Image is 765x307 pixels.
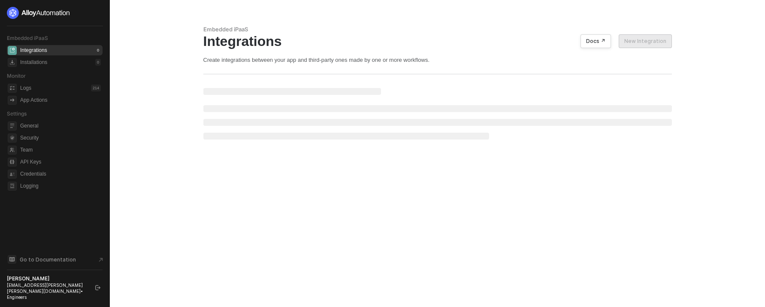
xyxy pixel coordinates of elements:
[20,169,101,179] span: Credentials
[7,7,103,19] a: logo
[95,47,101,54] div: 0
[20,145,101,155] span: Team
[203,26,672,33] div: Embedded iPaaS
[8,255,16,264] span: documentation
[7,110,27,117] span: Settings
[8,182,17,191] span: logging
[7,275,88,282] div: [PERSON_NAME]
[91,85,101,91] div: 214
[581,34,611,48] button: Docs ↗
[20,133,101,143] span: Security
[8,84,17,93] span: icon-logs
[8,158,17,167] span: api-key
[20,59,47,66] div: Installations
[8,170,17,179] span: credentials
[97,255,105,264] span: document-arrow
[7,254,103,264] a: Knowledge Base
[8,96,17,105] span: icon-app-actions
[7,35,48,41] span: Embedded iPaaS
[20,47,47,54] div: Integrations
[8,58,17,67] span: installations
[20,157,101,167] span: API Keys
[619,34,672,48] button: New Integration
[203,33,672,49] div: Integrations
[20,97,47,104] div: App Actions
[20,181,101,191] span: Logging
[203,56,672,64] div: Create integrations between your app and third-party ones made by one or more workflows.
[8,46,17,55] span: integrations
[95,285,100,290] span: logout
[20,85,31,92] div: Logs
[20,256,76,263] span: Go to Documentation
[8,122,17,131] span: general
[20,121,101,131] span: General
[95,59,101,66] div: 0
[8,146,17,155] span: team
[8,134,17,143] span: security
[586,38,605,45] div: Docs ↗
[7,282,88,300] div: [EMAIL_ADDRESS][PERSON_NAME][PERSON_NAME][DOMAIN_NAME] • Engineers
[7,73,26,79] span: Monitor
[7,7,70,19] img: logo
